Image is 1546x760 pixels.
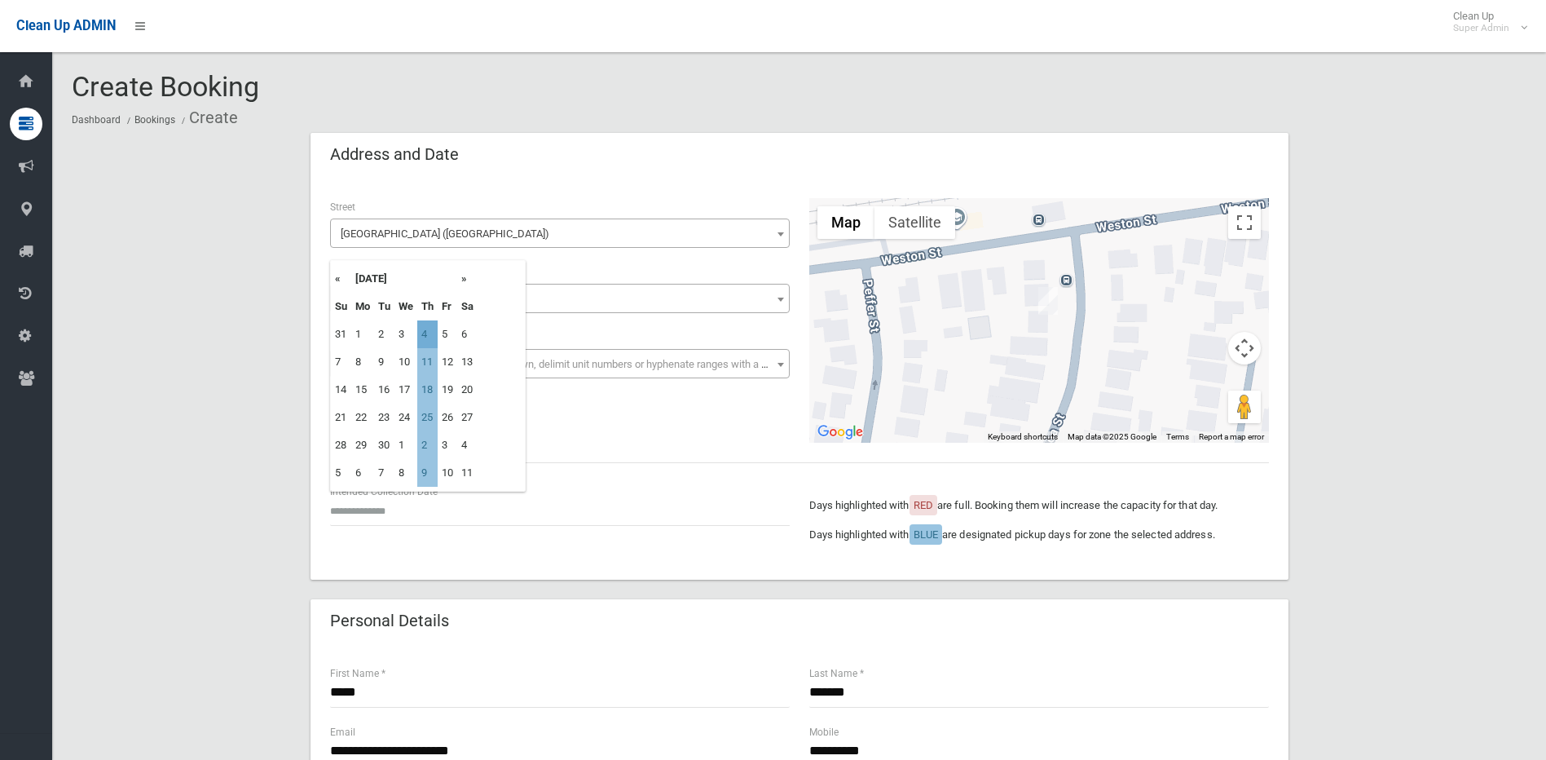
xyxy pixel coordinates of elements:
td: 29 [351,431,374,459]
td: 4 [417,320,438,348]
span: Map data ©2025 Google [1068,432,1156,441]
td: 26 [438,404,457,431]
td: 10 [438,459,457,487]
button: Map camera controls [1228,332,1261,365]
td: 6 [351,459,374,487]
li: Create [178,103,238,133]
td: 30 [374,431,394,459]
td: 9 [374,348,394,376]
td: 24 [394,404,417,431]
td: 9 [417,459,438,487]
td: 3 [394,320,417,348]
img: Google [813,422,867,443]
a: Dashboard [72,114,121,126]
th: Su [331,293,351,320]
a: Bookings [134,114,175,126]
td: 3 [438,431,457,459]
a: Report a map error [1199,432,1264,441]
button: Show satellite imagery [874,206,955,239]
td: 17 [394,376,417,404]
span: Clean Up [1445,10,1526,34]
td: 10 [394,348,417,376]
button: Show street map [817,206,874,239]
td: 21 [331,404,351,431]
span: Select the unit number from the dropdown, delimit unit numbers or hyphenate ranges with a comma [341,358,796,370]
a: Open this area in Google Maps (opens a new window) [813,422,867,443]
span: Clean Up ADMIN [16,18,116,33]
span: 6 [330,284,790,313]
td: 5 [438,320,457,348]
td: 20 [457,376,478,404]
td: 1 [394,431,417,459]
th: » [457,265,478,293]
td: 2 [374,320,394,348]
th: « [331,265,351,293]
td: 18 [417,376,438,404]
td: 4 [457,431,478,459]
td: 16 [374,376,394,404]
div: 6 Hinemoa Street, PANANIA NSW 2213 [1038,287,1058,315]
td: 11 [417,348,438,376]
a: Terms (opens in new tab) [1166,432,1189,441]
td: 14 [331,376,351,404]
button: Drag Pegman onto the map to open Street View [1228,391,1261,423]
header: Personal Details [311,605,469,637]
td: 7 [331,348,351,376]
th: [DATE] [351,265,457,293]
th: Mo [351,293,374,320]
th: Sa [457,293,478,320]
td: 1 [351,320,374,348]
span: BLUE [914,528,938,541]
td: 6 [457,320,478,348]
td: 28 [331,431,351,459]
td: 2 [417,431,438,459]
td: 27 [457,404,478,431]
td: 7 [374,459,394,487]
td: 11 [457,459,478,487]
td: 12 [438,348,457,376]
small: Super Admin [1453,22,1509,34]
button: Toggle fullscreen view [1228,206,1261,239]
button: Keyboard shortcuts [988,431,1058,443]
p: Days highlighted with are designated pickup days for zone the selected address. [809,525,1269,545]
td: 25 [417,404,438,431]
span: Hinemoa Street (PANANIA 2213) [334,223,786,245]
span: 6 [334,288,786,311]
p: Days highlighted with are full. Booking them will increase the capacity for that day. [809,496,1269,515]
th: Fr [438,293,457,320]
td: 19 [438,376,457,404]
td: 13 [457,348,478,376]
td: 15 [351,376,374,404]
th: We [394,293,417,320]
td: 23 [374,404,394,431]
header: Address and Date [311,139,478,170]
td: 8 [394,459,417,487]
td: 5 [331,459,351,487]
td: 22 [351,404,374,431]
span: Create Booking [72,70,259,103]
span: RED [914,499,933,511]
th: Tu [374,293,394,320]
td: 31 [331,320,351,348]
span: Hinemoa Street (PANANIA 2213) [330,219,790,248]
td: 8 [351,348,374,376]
th: Th [417,293,438,320]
